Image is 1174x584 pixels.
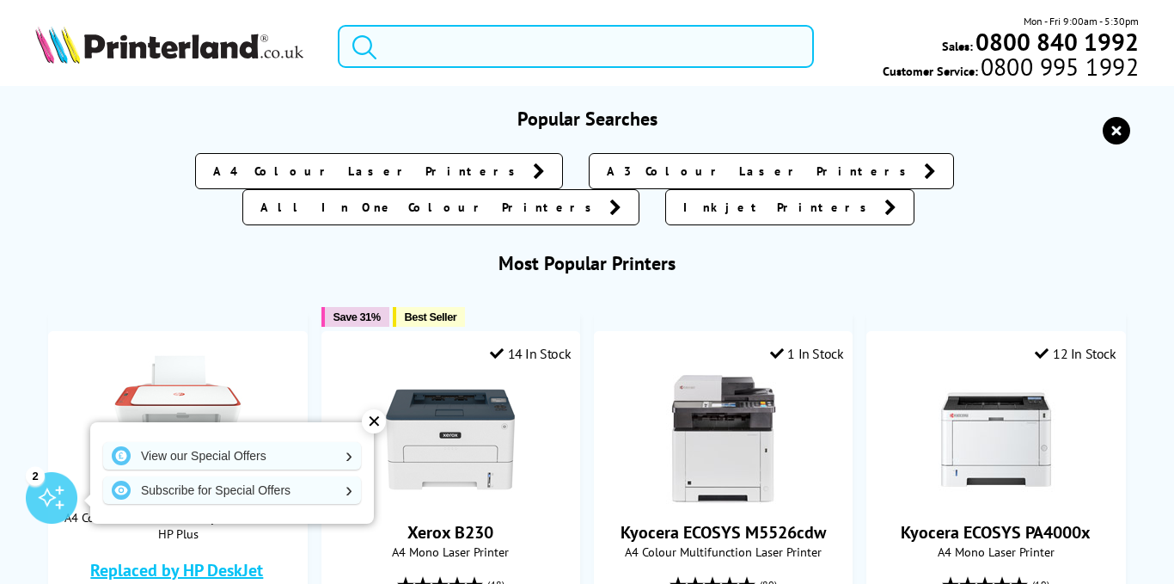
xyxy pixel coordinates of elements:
[103,476,361,504] a: Subscribe for Special Offers
[901,521,1091,544] a: Kyocera ECOSYS PA4000x
[195,153,563,189] a: A4 Colour Laser Printers
[932,490,1061,507] a: Kyocera ECOSYS PA4000x
[973,34,1139,50] a: 0800 840 1992
[876,544,1116,560] span: A4 Mono Laser Printer
[659,490,788,507] a: Kyocera ECOSYS M5526cdw
[35,107,1139,131] h3: Popular Searches
[659,375,788,504] img: Kyocera ECOSYS M5526cdw
[26,466,45,485] div: 2
[213,163,524,180] span: A4 Colour Laser Printers
[242,189,639,225] a: All In One Colour Printers
[331,544,572,560] span: A4 Mono Laser Printer
[58,509,298,542] span: A4 Colour Multifunction Inkjet Printer with HP Plus
[103,442,361,470] a: View our Special Offers
[1035,345,1116,362] div: 12 In Stock
[603,544,844,560] span: A4 Colour Multifunction Laser Printer
[405,310,457,323] span: Best Seller
[386,375,515,504] img: Xerox B230
[621,521,826,544] a: Kyocera ECOSYS M5526cdw
[35,251,1139,275] h3: Most Popular Printers
[683,199,876,216] span: Inkjet Printers
[490,345,571,362] div: 14 In Stock
[975,26,1139,58] b: 0800 840 1992
[665,189,914,225] a: Inkjet Printers
[942,38,973,54] span: Sales:
[260,199,601,216] span: All In One Colour Printers
[883,58,1139,79] span: Customer Service:
[607,163,915,180] span: A3 Colour Laser Printers
[321,307,389,327] button: Save 31%
[978,58,1139,75] span: 0800 995 1992
[338,25,814,68] input: Search product or brand
[113,341,242,470] img: HP DeskJet 2723e
[1024,13,1139,29] span: Mon - Fri 9:00am - 5:30pm
[932,375,1061,504] img: Kyocera ECOSYS PA4000x
[589,153,954,189] a: A3 Colour Laser Printers
[407,521,493,544] a: Xerox B230
[770,345,844,362] div: 1 In Stock
[35,26,303,64] img: Printerland Logo
[333,310,381,323] span: Save 31%
[393,307,466,327] button: Best Seller
[362,409,386,433] div: ✕
[386,490,515,507] a: Xerox B230
[35,26,316,67] a: Printerland Logo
